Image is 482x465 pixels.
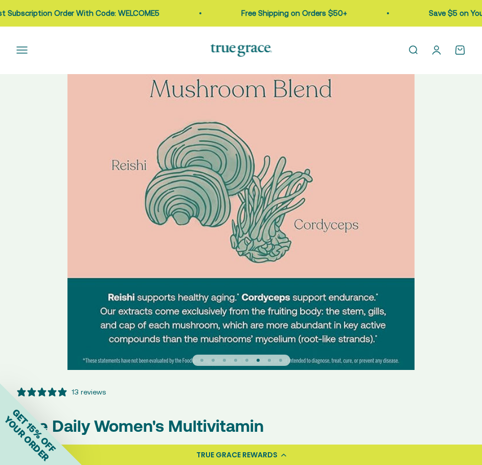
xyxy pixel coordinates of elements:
[10,407,58,454] span: GET 15% OFF
[72,386,106,398] div: 13 reviews
[196,450,278,460] div: TRUE GRACE REWARDS
[16,413,466,439] p: One Daily Women's Multivitamin
[2,414,51,463] span: YOUR ORDER
[67,23,415,370] img: Reighi supports healthy aging.* Cordyceps support endurance.* Our extracts come exclusively from ...
[233,9,339,17] a: Free Shipping on Orders $50+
